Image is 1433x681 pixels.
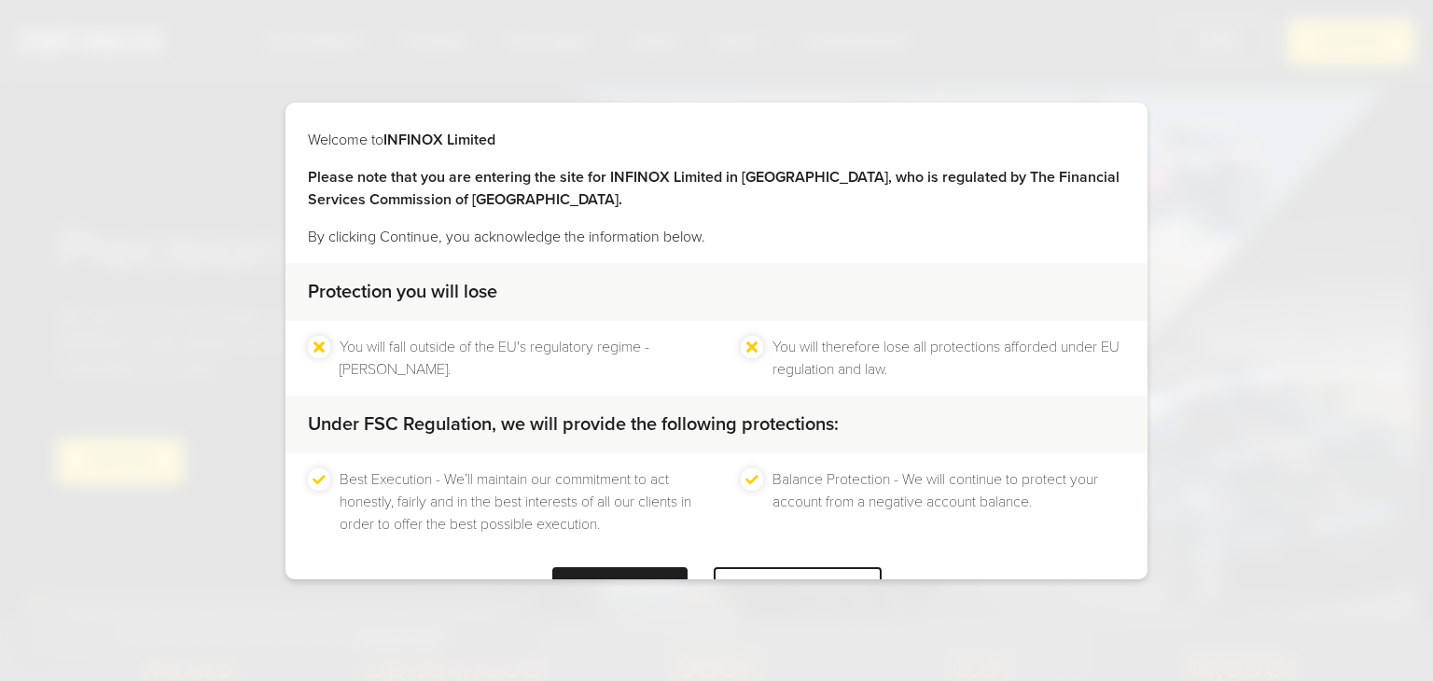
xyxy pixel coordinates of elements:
div: LEAVE WEBSITE [714,567,882,613]
li: You will fall outside of the EU's regulatory regime - [PERSON_NAME]. [340,336,692,381]
li: You will therefore lose all protections afforded under EU regulation and law. [772,336,1125,381]
strong: Please note that you are entering the site for INFINOX Limited in [GEOGRAPHIC_DATA], who is regul... [308,168,1120,209]
strong: Under FSC Regulation, we will provide the following protections: [308,413,839,436]
div: CONTINUE [552,567,688,613]
p: By clicking Continue, you acknowledge the information below. [308,226,1125,248]
strong: INFINOX Limited [383,131,495,149]
li: Balance Protection - We will continue to protect your account from a negative account balance. [772,468,1125,535]
li: Best Execution - We’ll maintain our commitment to act honestly, fairly and in the best interests ... [340,468,692,535]
strong: Protection you will lose [308,281,497,303]
p: Welcome to [308,129,1125,151]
